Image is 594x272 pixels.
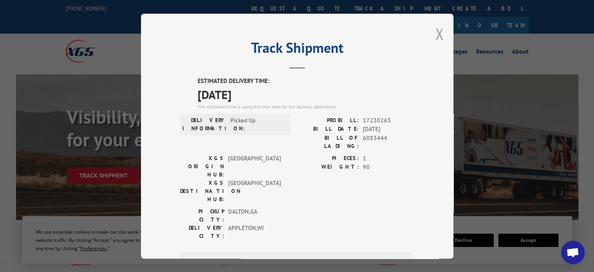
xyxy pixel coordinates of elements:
[363,154,414,163] span: 1
[180,178,224,203] label: XGS DESTINATION HUB:
[363,125,414,134] span: [DATE]
[180,42,414,57] h2: Track Shipment
[180,154,224,178] label: XGS ORIGIN HUB:
[228,223,281,240] span: APPLETON , WI
[297,125,359,134] label: BILL DATE:
[297,154,359,163] label: PIECES:
[297,163,359,172] label: WEIGHT:
[228,154,281,178] span: [GEOGRAPHIC_DATA]
[363,133,414,150] span: 6083444
[230,116,283,132] span: Picked Up
[198,77,414,86] label: ESTIMATED DELIVERY TIME:
[363,163,414,172] span: 90
[363,116,414,125] span: 17230263
[228,207,281,223] span: DALTON , GA
[228,178,281,203] span: [GEOGRAPHIC_DATA]
[182,116,227,132] label: DELIVERY INFORMATION:
[198,85,414,103] span: [DATE]
[180,223,224,240] label: DELIVERY CITY:
[561,241,585,264] div: Open chat
[435,23,444,44] button: Close modal
[297,116,359,125] label: PROBILL:
[198,103,414,110] div: The estimated time is using the time zone for the delivery destination.
[180,207,224,223] label: PICKUP CITY:
[297,133,359,150] label: BILL OF LADING:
